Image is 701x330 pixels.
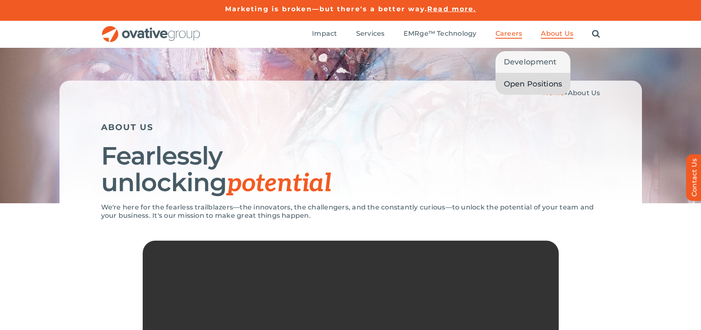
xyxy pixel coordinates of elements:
[356,30,385,38] span: Services
[541,30,573,39] a: About Us
[592,30,600,39] a: Search
[495,51,571,73] a: Development
[101,143,600,197] h1: Fearlessly unlocking
[495,73,571,95] a: Open Positions
[101,25,201,33] a: OG_Full_horizontal_RGB
[101,122,600,132] h5: ABOUT US
[227,169,331,199] span: potential
[543,89,600,97] span: »
[568,89,600,97] span: About Us
[495,30,523,39] a: Careers
[495,30,523,38] span: Careers
[312,21,600,47] nav: Menu
[541,30,573,38] span: About Us
[312,30,337,39] a: Impact
[101,203,600,220] p: We're here for the fearless trailblazers—the innovators, the challengers, and the constantly curi...
[504,56,557,68] span: Development
[404,30,477,39] a: EMRge™ Technology
[504,78,562,90] span: Open Positions
[404,30,477,38] span: EMRge™ Technology
[356,30,385,39] a: Services
[427,5,476,13] a: Read more.
[225,5,428,13] a: Marketing is broken—but there's a better way.
[312,30,337,38] span: Impact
